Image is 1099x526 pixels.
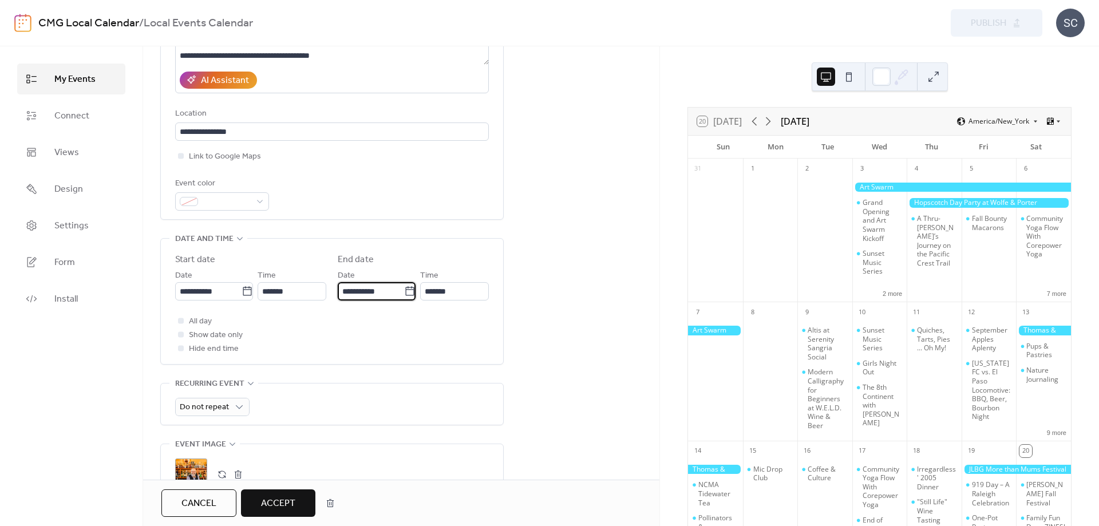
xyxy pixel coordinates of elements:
div: 20 [1019,445,1032,457]
div: North Carolina FC vs. El Paso Locomotive: BBQ, Beer, Bourbon Night [962,359,1017,421]
button: Accept [241,489,315,517]
div: [DATE] [781,114,809,128]
button: 7 more [1042,288,1071,298]
div: 919 Day – A Raleigh Celebration [962,480,1017,507]
div: Tue [801,136,853,159]
div: Mic Drop Club [743,465,798,483]
div: Sunset Music Series [863,326,903,353]
div: Altis at Serenity Sangria Social [808,326,848,361]
span: Link to Google Maps [189,150,261,164]
button: Cancel [161,489,236,517]
div: A Thru-Hiker’s Journey on the Pacific Crest Trail [907,214,962,268]
div: 8 [746,306,759,318]
a: Form [17,247,125,278]
div: 11 [910,306,923,318]
button: 9 more [1042,427,1071,437]
div: 17 [856,445,868,457]
div: Community Yoga Flow With Corepower Yoga [1026,214,1066,259]
div: Nature Journaling [1026,366,1066,383]
div: Wed [853,136,906,159]
div: 4 [910,163,923,175]
div: Grand Opening and Art Swarm Kickoff [852,198,907,243]
div: Grand Opening and Art Swarm Kickoff [863,198,903,243]
div: A Thru-[PERSON_NAME]’s Journey on the Pacific Crest Trail [917,214,957,268]
span: All day [189,315,212,329]
div: 6 [1019,163,1032,175]
div: Hopscotch Day Party at Wolfe & Porter [907,198,1071,208]
div: NCMA Tidewater Tea [688,480,743,507]
div: Coffee & Culture [808,465,848,483]
div: 1 [746,163,759,175]
span: Do not repeat [180,400,229,415]
div: 18 [910,445,923,457]
div: Thu [906,136,958,159]
div: Irregardless' 2005 Dinner [907,465,962,492]
span: Views [54,146,79,160]
div: Pups & Pastries [1026,342,1066,359]
div: Mic Drop Club [753,465,793,483]
span: Date [338,269,355,283]
div: [PERSON_NAME] Fall Festival [1026,480,1066,507]
div: Modern Calligraphy for Beginners at W.E.L.D. Wine & Beer [808,367,848,430]
div: 2 [801,163,813,175]
div: Sunset Music Series [852,326,907,353]
div: Event color [175,177,267,191]
div: 13 [1019,306,1032,318]
div: Fall Bounty Macarons [962,214,1017,232]
button: AI Assistant [180,72,257,89]
div: Cary Farmers Fall Festival [1016,480,1071,507]
span: Date and time [175,232,234,246]
span: Show date only [189,329,243,342]
div: Art Swarm [688,326,743,335]
b: Local Events Calendar [144,13,253,34]
div: 9 [801,306,813,318]
a: Design [17,173,125,204]
div: 12 [965,306,978,318]
div: Mon [749,136,801,159]
div: 919 Day – A Raleigh Celebration [972,480,1012,507]
a: Views [17,137,125,168]
div: Irregardless' 2005 Dinner [917,465,957,492]
span: Accept [261,497,295,511]
div: Community Yoga Flow With Corepower Yoga [852,465,907,509]
div: Sat [1010,136,1062,159]
div: Sunset Music Series [863,249,903,276]
div: Thomas & Friends in the Garden at New Hope Valley Railway [688,465,743,474]
div: Location [175,107,487,121]
div: SC [1056,9,1085,37]
div: Altis at Serenity Sangria Social [797,326,852,361]
div: 16 [801,445,813,457]
span: Recurring event [175,377,244,391]
span: Install [54,292,78,306]
a: My Events [17,64,125,94]
span: Settings [54,219,89,233]
span: Form [54,256,75,270]
span: Hide end time [189,342,239,356]
span: My Events [54,73,96,86]
div: 31 [691,163,704,175]
div: Girls Night Out [852,359,907,377]
div: ; [175,458,207,491]
div: Girls Night Out [863,359,903,377]
span: Date [175,269,192,283]
div: AI Assistant [201,74,249,88]
b: / [139,13,144,34]
div: September Apples Aplenty [962,326,1017,353]
div: Community Yoga Flow With Corepower Yoga [1016,214,1071,259]
div: 14 [691,445,704,457]
div: 7 [691,306,704,318]
div: Quiches, Tarts, Pies ... Oh My! [907,326,962,353]
img: logo [14,14,31,32]
div: Sun [697,136,749,159]
span: Time [420,269,438,283]
div: Sunset Music Series [852,249,907,276]
div: 10 [856,306,868,318]
div: 19 [965,445,978,457]
div: 5 [965,163,978,175]
div: [US_STATE] FC vs. El Paso Locomotive: BBQ, Beer, Bourbon Night [972,359,1012,421]
div: Fall Bounty Macarons [972,214,1012,232]
div: Coffee & Culture [797,465,852,483]
button: 2 more [878,288,907,298]
span: America/New_York [968,118,1029,125]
